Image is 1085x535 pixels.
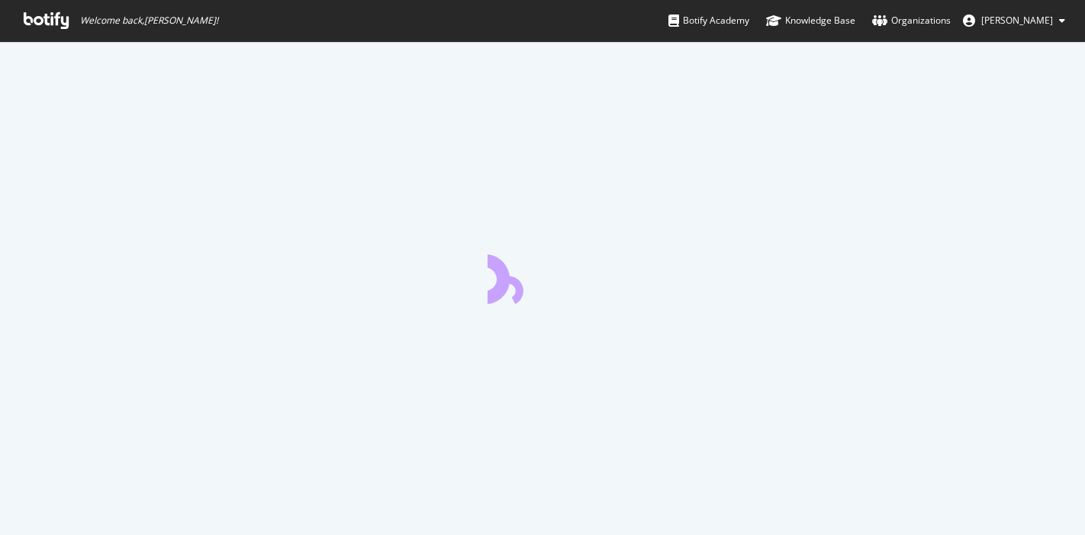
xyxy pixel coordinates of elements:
[488,249,597,304] div: animation
[766,13,855,28] div: Knowledge Base
[981,14,1053,27] span: Marta Monforte
[872,13,951,28] div: Organizations
[668,13,749,28] div: Botify Academy
[951,8,1077,33] button: [PERSON_NAME]
[80,15,218,27] span: Welcome back, [PERSON_NAME] !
